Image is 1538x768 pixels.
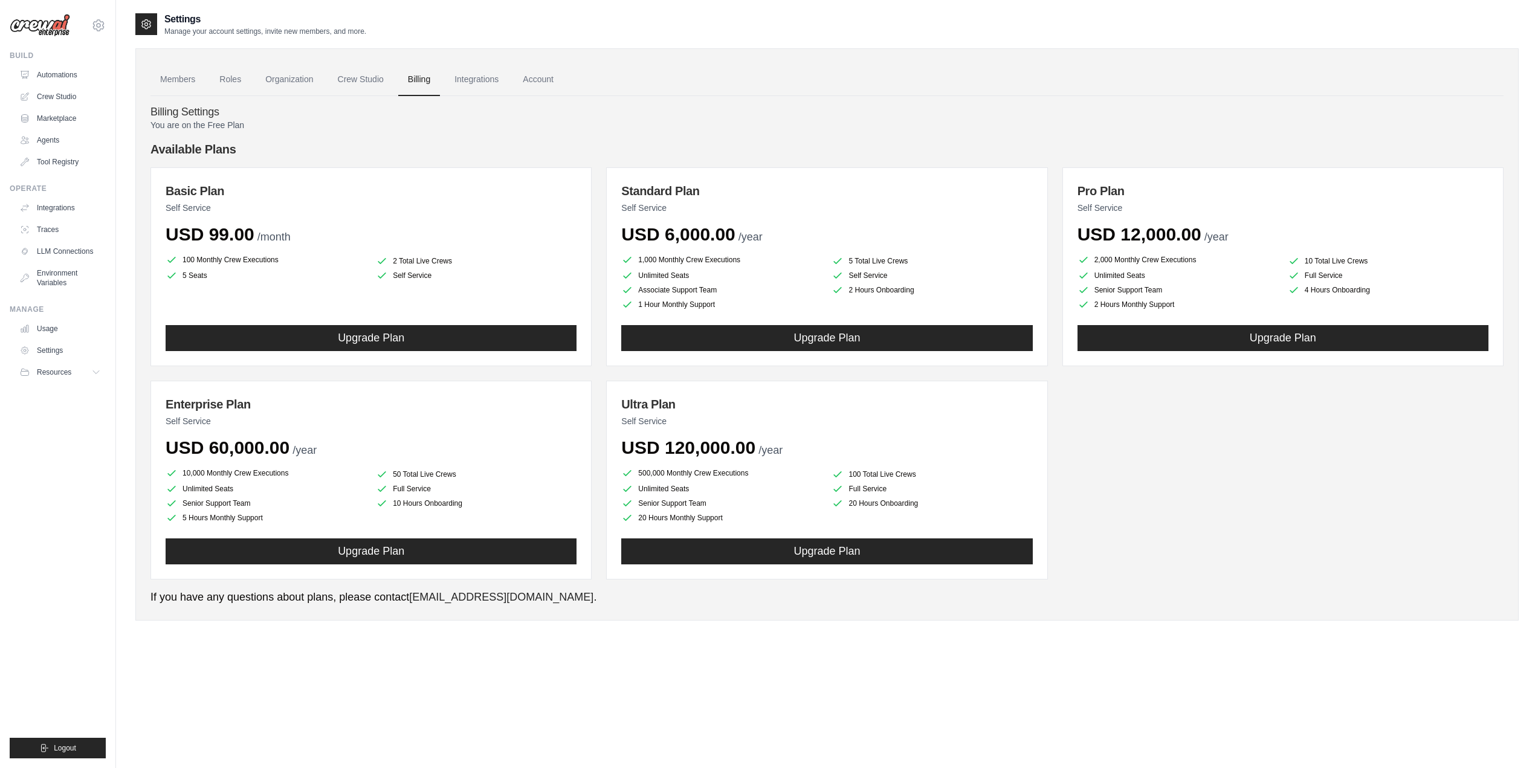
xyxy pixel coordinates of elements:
[1078,325,1488,351] button: Upgrade Plan
[166,396,577,413] h3: Enterprise Plan
[15,363,106,382] button: Resources
[621,284,822,296] li: Associate Support Team
[832,255,1032,267] li: 5 Total Live Crews
[150,589,1504,605] p: If you have any questions about plans, please contact .
[376,483,577,495] li: Full Service
[376,255,577,267] li: 2 Total Live Crews
[1078,253,1278,267] li: 2,000 Monthly Crew Executions
[1078,269,1278,282] li: Unlimited Seats
[621,325,1032,351] button: Upgrade Plan
[15,242,106,261] a: LLM Connections
[166,512,366,524] li: 5 Hours Monthly Support
[621,497,822,509] li: Senior Support Team
[166,269,366,282] li: 5 Seats
[256,63,323,96] a: Organization
[621,466,822,480] li: 500,000 Monthly Crew Executions
[166,437,289,457] span: USD 60,000.00
[164,27,366,36] p: Manage your account settings, invite new members, and more.
[54,743,76,753] span: Logout
[15,319,106,338] a: Usage
[150,141,1504,158] h4: Available Plans
[10,738,106,758] button: Logout
[621,202,1032,214] p: Self Service
[166,483,366,495] li: Unlimited Seats
[409,591,593,603] a: [EMAIL_ADDRESS][DOMAIN_NAME]
[166,253,366,267] li: 100 Monthly Crew Executions
[621,512,822,524] li: 20 Hours Monthly Support
[292,444,317,456] span: /year
[150,63,205,96] a: Members
[445,63,508,96] a: Integrations
[37,367,71,377] span: Resources
[376,497,577,509] li: 10 Hours Onboarding
[621,253,822,267] li: 1,000 Monthly Crew Executions
[15,65,106,85] a: Automations
[15,341,106,360] a: Settings
[166,182,577,199] h3: Basic Plan
[150,119,1504,131] p: You are on the Free Plan
[621,224,735,244] span: USD 6,000.00
[166,224,254,244] span: USD 99.00
[15,131,106,150] a: Agents
[832,483,1032,495] li: Full Service
[15,87,106,106] a: Crew Studio
[1078,182,1488,199] h3: Pro Plan
[1078,298,1278,311] li: 2 Hours Monthly Support
[10,184,106,193] div: Operate
[15,263,106,292] a: Environment Variables
[621,437,755,457] span: USD 120,000.00
[15,152,106,172] a: Tool Registry
[621,415,1032,427] p: Self Service
[10,14,70,37] img: Logo
[15,220,106,239] a: Traces
[166,497,366,509] li: Senior Support Team
[10,51,106,60] div: Build
[15,109,106,128] a: Marketplace
[150,106,1504,119] h4: Billing Settings
[166,466,366,480] li: 10,000 Monthly Crew Executions
[1288,284,1488,296] li: 4 Hours Onboarding
[621,483,822,495] li: Unlimited Seats
[15,198,106,218] a: Integrations
[621,396,1032,413] h3: Ultra Plan
[328,63,393,96] a: Crew Studio
[758,444,783,456] span: /year
[1288,255,1488,267] li: 10 Total Live Crews
[621,538,1032,564] button: Upgrade Plan
[257,231,291,243] span: /month
[832,497,1032,509] li: 20 Hours Onboarding
[376,468,577,480] li: 50 Total Live Crews
[398,63,440,96] a: Billing
[166,415,577,427] p: Self Service
[621,269,822,282] li: Unlimited Seats
[166,202,577,214] p: Self Service
[166,325,577,351] button: Upgrade Plan
[832,468,1032,480] li: 100 Total Live Crews
[832,284,1032,296] li: 2 Hours Onboarding
[1288,269,1488,282] li: Full Service
[164,12,366,27] h2: Settings
[832,269,1032,282] li: Self Service
[166,538,577,564] button: Upgrade Plan
[1078,202,1488,214] p: Self Service
[621,182,1032,199] h3: Standard Plan
[621,298,822,311] li: 1 Hour Monthly Support
[1204,231,1229,243] span: /year
[210,63,251,96] a: Roles
[376,269,577,282] li: Self Service
[1078,224,1201,244] span: USD 12,000.00
[1078,284,1278,296] li: Senior Support Team
[513,63,563,96] a: Account
[738,231,763,243] span: /year
[10,305,106,314] div: Manage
